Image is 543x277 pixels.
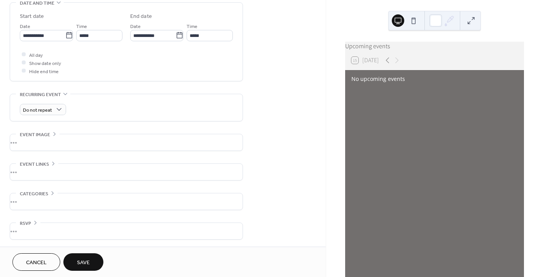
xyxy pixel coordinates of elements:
span: Recurring event [20,91,61,99]
span: Time [76,22,87,30]
div: No upcoming events [351,75,518,83]
span: Do not repeat [23,105,52,114]
div: Upcoming events [345,42,524,51]
div: ••• [10,223,243,239]
button: Cancel [12,253,60,271]
span: Date [130,22,141,30]
div: ••• [10,193,243,210]
span: RSVP [20,219,31,228]
span: Hide end time [29,67,59,75]
div: ••• [10,164,243,180]
span: All day [29,51,43,59]
span: Show date only [29,59,61,67]
span: Time [187,22,197,30]
div: ••• [10,134,243,151]
span: Date [20,22,30,30]
span: Categories [20,190,48,198]
span: Event links [20,160,49,168]
span: Cancel [26,259,47,267]
span: Event image [20,131,50,139]
button: Save [63,253,103,271]
div: End date [130,12,152,21]
span: Save [77,259,90,267]
div: Start date [20,12,44,21]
